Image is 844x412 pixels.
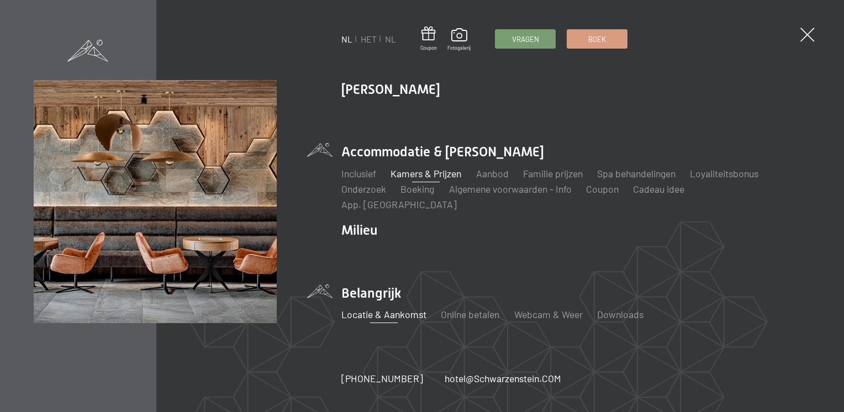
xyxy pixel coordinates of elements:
a: Loyaliteitsbonus [690,167,759,179]
a: Boek [567,30,627,48]
a: NL [385,34,396,44]
span: Fotogalerij [447,45,471,51]
a: Coupon [586,183,619,195]
a: Online betalen [441,308,499,320]
font: COM [542,372,561,384]
a: Familie prijzen [523,167,583,179]
a: Boeking [400,183,434,195]
a: NL [341,34,352,44]
img: Wellnesshotels - Bar - Spieltische - Kinderunterhaltung [34,80,277,323]
a: Inclusief [341,167,376,179]
a: [PHONE_NUMBER] [341,372,423,385]
a: Locatie & Aankomst [341,308,426,320]
a: Downloads [597,308,643,320]
a: Aanbod [476,167,509,179]
a: Fotogalerij [447,28,471,51]
a: HET [361,34,377,44]
a: Algemene voorwaarden - Info [449,183,572,195]
a: Onderzoek [341,183,386,195]
span: Coupon [420,45,437,51]
a: hotel@Schwarzenstein.COM [445,372,561,385]
a: Spa behandelingen [597,167,676,179]
a: App. [GEOGRAPHIC_DATA] [341,198,457,210]
a: Kamers & Prijzen [391,167,461,179]
font: Schwarzenstein. [474,372,542,384]
span: [PHONE_NUMBER] [341,372,423,384]
a: Coupon [420,27,437,51]
a: Cadeau idee [633,183,684,195]
a: Webcam & Weer [514,308,583,320]
span: Boek [588,34,606,44]
span: Vragen [512,34,539,44]
font: hotel@ [445,372,474,384]
a: Vragen [495,30,555,48]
